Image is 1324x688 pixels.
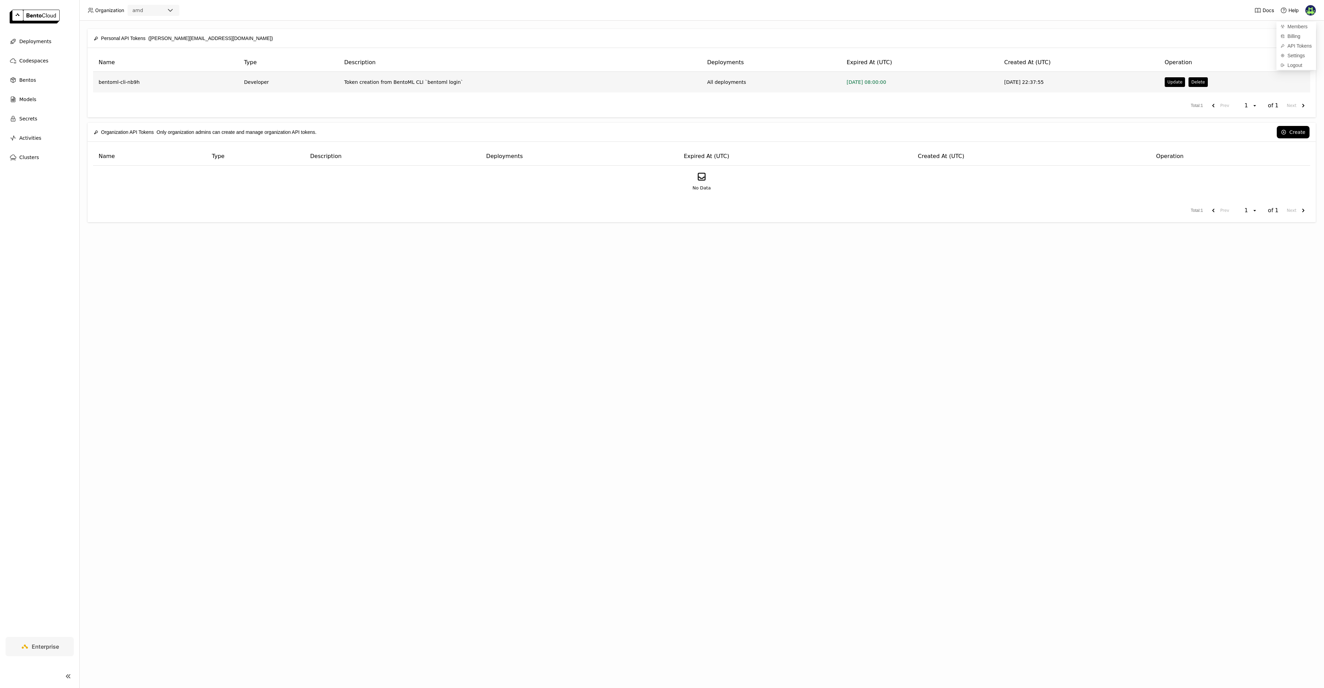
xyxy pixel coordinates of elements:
a: Secrets [6,112,74,126]
span: [DATE] 08:00:00 [846,79,886,85]
span: Codespaces [19,57,48,65]
span: Organization API Tokens [101,128,154,136]
span: Enterprise [32,643,59,650]
td: Developer [239,72,339,92]
td: [DATE] 22:37:55 [999,72,1159,92]
th: Deployments [702,53,841,72]
td: Token creation from BentoML CLI `bentoml login` [339,72,702,92]
span: Bentos [19,76,36,84]
a: Activities [6,131,74,145]
span: Total : 1 [1191,207,1203,214]
span: Models [19,95,36,104]
div: 1 [1242,207,1252,214]
a: Deployments [6,35,74,48]
span: Billing [1287,33,1300,39]
span: Members [1287,23,1307,30]
a: Bentos [6,73,74,87]
td: All deployments [702,72,841,92]
th: Operation [1159,53,1310,72]
th: Operation [1151,147,1310,166]
div: Logout [1276,60,1316,70]
span: Docs [1263,7,1274,13]
th: Description [339,53,702,72]
span: of 1 [1268,207,1278,214]
a: Settings [1276,51,1316,60]
span: Deployments [19,37,51,46]
button: previous page. current page 1 of 1 [1206,204,1232,217]
th: Created At (UTC) [912,147,1151,166]
span: API Tokens [1287,43,1312,49]
span: Logout [1287,62,1302,68]
th: Deployments [481,147,678,166]
span: Settings [1287,52,1305,59]
th: Expired At (UTC) [678,147,912,166]
th: Type [206,147,304,166]
a: Members [1276,22,1316,31]
a: API Tokens [1276,41,1316,51]
a: Clusters [6,150,74,164]
button: previous page. current page 1 of 1 [1206,99,1232,112]
a: Models [6,92,74,106]
img: logo [10,10,60,23]
span: Organization [95,7,124,13]
span: Secrets [19,115,37,123]
svg: open [1252,103,1257,108]
td: bentoml-cli-nb9h [93,72,239,92]
th: Type [239,53,339,72]
div: Only organization admins can create and manage organization API tokens. [94,125,317,139]
img: Vincent Cavé [1305,5,1316,16]
div: amd [132,7,143,14]
span: No Data [693,185,711,191]
span: of 1 [1268,102,1278,109]
span: Activities [19,134,41,142]
button: next page. current page 1 of 1 [1284,99,1310,112]
span: Total : 1 [1191,102,1203,109]
a: Billing [1276,31,1316,41]
th: Name [93,147,206,166]
th: Created At (UTC) [999,53,1159,72]
span: Clusters [19,153,39,161]
th: Name [93,53,239,72]
a: Enterprise [6,637,74,656]
svg: open [1252,208,1257,213]
span: Help [1288,7,1299,13]
div: ([PERSON_NAME][EMAIL_ADDRESS][DOMAIN_NAME]) [94,31,273,46]
th: Expired At (UTC) [841,53,999,72]
span: Personal API Tokens [101,35,146,42]
button: Delete [1188,77,1207,87]
button: next page. current page 1 of 1 [1284,204,1310,217]
div: Help [1280,7,1299,14]
button: Update [1165,77,1185,87]
button: Create [1277,126,1310,138]
th: Description [305,147,481,166]
div: 1 [1242,102,1252,109]
a: Codespaces [6,54,74,68]
a: Docs [1254,7,1274,14]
